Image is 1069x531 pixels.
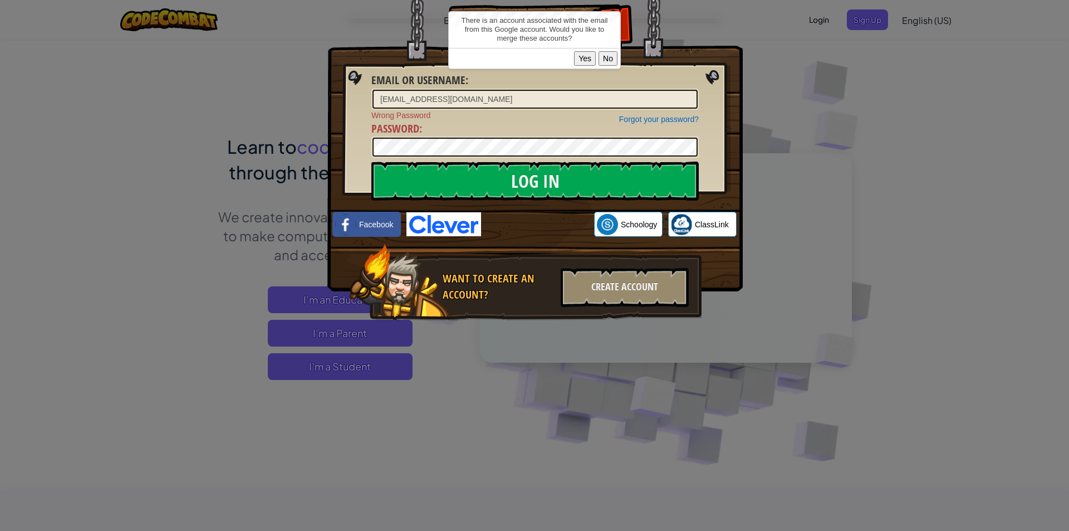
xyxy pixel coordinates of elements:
button: No [599,51,617,66]
a: Forgot your password? [619,115,699,124]
input: Log In [371,162,699,201]
span: Password [371,121,419,136]
div: Create Account [561,268,689,307]
label: : [371,72,468,89]
span: Wrong Password [371,110,699,121]
span: ClassLink [695,219,729,230]
span: Email or Username [371,72,465,87]
img: schoology.png [597,214,618,235]
img: facebook_small.png [335,214,356,235]
img: classlink-logo-small.png [671,214,692,235]
span: There is an account associated with the email from this Google account. Would you like to merge t... [461,16,607,42]
button: Yes [574,51,596,66]
div: Want to create an account? [443,271,554,303]
span: Schoology [621,219,657,230]
label: : [371,121,422,137]
iframe: Sign in with Google Button [481,212,594,237]
img: clever-logo-blue.png [406,212,481,236]
span: Facebook [359,219,393,230]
